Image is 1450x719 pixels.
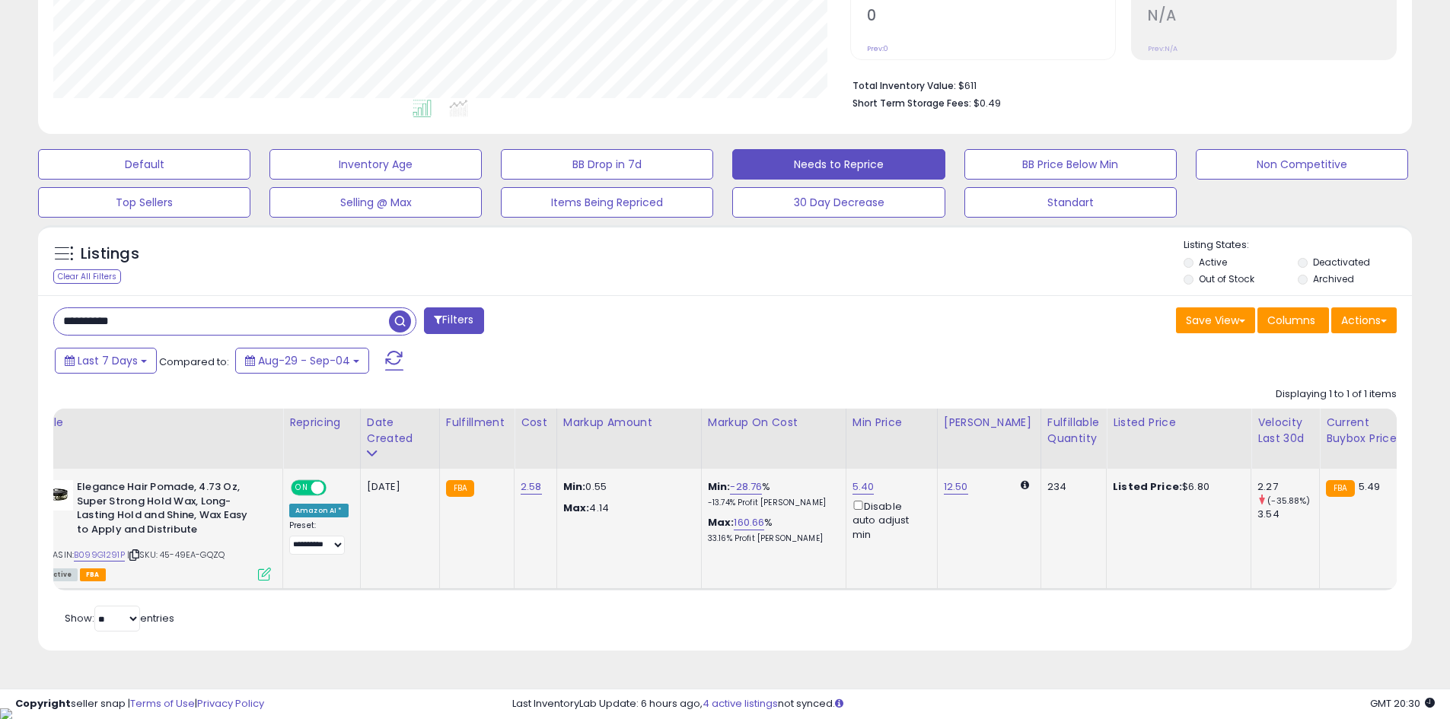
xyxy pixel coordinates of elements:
button: Selling @ Max [269,187,482,218]
b: Max: [708,515,735,530]
b: Elegance Hair Pomade, 4.73 Oz, Super Strong Hold Wax, Long-Lasting Hold and Shine, Wax Easy to Ap... [77,480,262,540]
span: ON [292,482,311,495]
button: Top Sellers [38,187,250,218]
label: Archived [1313,272,1354,285]
div: Amazon AI * [289,504,349,517]
div: 3.54 [1257,507,1319,521]
div: seller snap | | [15,697,264,711]
div: $6.80 [1113,480,1239,494]
span: Compared to: [159,355,229,369]
button: Last 7 Days [55,348,157,374]
h2: 0 [867,7,1115,27]
li: $611 [852,75,1385,94]
img: 31OeZIUu1+S._SL40_.jpg [43,480,73,511]
div: Repricing [289,415,354,431]
button: Inventory Age [269,149,482,180]
div: Preset: [289,520,349,555]
button: Aug-29 - Sep-04 [235,348,369,374]
p: 4.14 [563,501,690,515]
div: % [708,516,834,544]
small: Prev: 0 [867,44,888,53]
button: BB Price Below Min [964,149,1177,180]
span: 5.49 [1359,479,1381,494]
button: Needs to Reprice [732,149,945,180]
label: Deactivated [1313,256,1370,269]
b: Short Term Storage Fees: [852,97,971,110]
div: Disable auto adjust min [852,498,926,542]
p: -13.74% Profit [PERSON_NAME] [708,498,834,508]
small: FBA [446,480,474,497]
div: Cost [521,415,550,431]
small: FBA [1326,480,1354,497]
button: 30 Day Decrease [732,187,945,218]
div: Markup Amount [563,415,695,431]
label: Active [1199,256,1227,269]
b: Min: [708,479,731,494]
a: B099G1291P [74,549,125,562]
button: Filters [424,307,483,334]
span: All listings currently available for purchase on Amazon [43,568,78,581]
button: Items Being Repriced [501,187,713,218]
div: Fulfillment [446,415,508,431]
span: Aug-29 - Sep-04 [258,353,350,368]
p: 0.55 [563,480,690,494]
a: -28.76 [730,479,762,495]
strong: Max: [563,501,590,515]
div: Clear All Filters [53,269,121,284]
strong: Min: [563,479,586,494]
div: Title [39,415,276,431]
h5: Listings [81,243,139,265]
button: Non Competitive [1196,149,1408,180]
span: $0.49 [974,96,1001,110]
a: Terms of Use [130,696,195,711]
b: Total Inventory Value: [852,79,956,92]
button: Save View [1176,307,1255,333]
div: 2.27 [1257,480,1319,494]
b: Listed Price: [1113,479,1182,494]
h2: N/A [1148,7,1396,27]
button: Columns [1257,307,1329,333]
button: Actions [1331,307,1397,333]
a: 4 active listings [703,696,778,711]
div: % [708,480,834,508]
div: Date Created [367,415,433,447]
div: Min Price [852,415,931,431]
i: Calculated using Dynamic Max Price. [1021,480,1029,490]
div: [PERSON_NAME] [944,415,1034,431]
span: 2025-09-12 20:30 GMT [1370,696,1435,711]
a: Privacy Policy [197,696,264,711]
span: Last 7 Days [78,353,138,368]
a: 5.40 [852,479,875,495]
div: [DATE] [367,480,428,494]
div: Current Buybox Price [1326,415,1404,447]
small: (-35.88%) [1267,495,1310,507]
span: Columns [1267,313,1315,328]
div: Velocity Last 30d [1257,415,1313,447]
th: The percentage added to the cost of goods (COGS) that forms the calculator for Min & Max prices. [701,409,846,469]
span: FBA [80,568,106,581]
div: Fulfillable Quantity [1047,415,1100,447]
span: Show: entries [65,611,174,625]
button: Default [38,149,250,180]
div: Markup on Cost [708,415,840,431]
span: OFF [324,482,349,495]
a: 160.66 [734,515,764,530]
button: Standart [964,187,1177,218]
p: Listing States: [1184,238,1412,253]
div: Listed Price [1113,415,1244,431]
span: | SKU: 45-49EA-GQZQ [127,549,225,561]
button: BB Drop in 7d [501,149,713,180]
div: Last InventoryLab Update: 6 hours ago, not synced. [512,697,1435,711]
div: Displaying 1 to 1 of 1 items [1276,387,1397,402]
a: 2.58 [521,479,542,495]
label: Out of Stock [1199,272,1254,285]
div: 234 [1047,480,1095,494]
p: 33.16% Profit [PERSON_NAME] [708,533,834,544]
strong: Copyright [15,696,71,711]
small: Prev: N/A [1148,44,1178,53]
a: 12.50 [944,479,968,495]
